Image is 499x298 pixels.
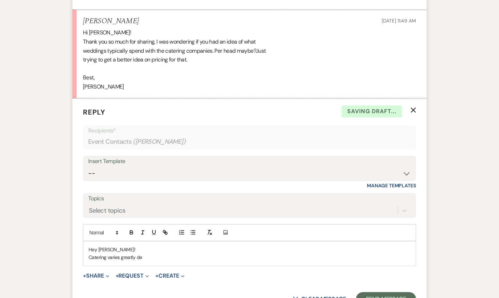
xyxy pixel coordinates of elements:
div: Insert Template [88,156,411,167]
button: Create [155,273,184,279]
p: Catering varies greatly de [89,253,410,261]
span: + [116,273,119,279]
h5: [PERSON_NAME] [83,17,139,26]
span: ( [PERSON_NAME] ) [133,137,186,147]
p: Hey [PERSON_NAME]! [89,246,410,253]
p: Recipients* [88,126,411,135]
a: Manage Templates [367,182,416,189]
span: Reply [83,108,105,117]
span: + [83,273,86,279]
div: Event Contacts [88,135,411,149]
span: [DATE] 11:49 AM [382,18,416,24]
span: + [155,273,158,279]
button: Request [116,273,149,279]
button: Share [83,273,109,279]
div: Hi [PERSON_NAME]! Thank you so much for sharing, I was wondering if you had an idea of what weddi... [83,28,416,91]
span: Saving draft... [342,105,402,117]
div: Select topics [89,206,125,215]
label: Topics [88,194,411,204]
